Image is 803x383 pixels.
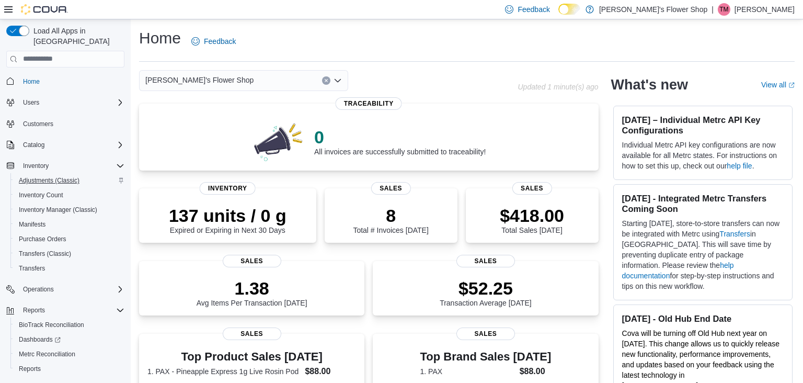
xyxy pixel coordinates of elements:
[420,366,515,377] dt: 1. PAX
[305,365,356,378] dd: $88.00
[19,118,58,130] a: Customers
[10,362,129,376] button: Reports
[2,138,129,152] button: Catalog
[558,4,580,15] input: Dark Mode
[251,120,306,162] img: 0
[334,76,342,85] button: Open list of options
[314,127,486,148] p: 0
[15,218,124,231] span: Manifests
[622,115,784,136] h3: [DATE] – Individual Metrc API Key Configurations
[223,255,281,267] span: Sales
[761,81,795,89] a: View allExternal link
[145,74,254,86] span: [PERSON_NAME]'s Flower Shop
[2,159,129,173] button: Inventory
[15,247,124,260] span: Transfers (Classic)
[735,3,795,16] p: [PERSON_NAME]
[718,3,730,16] div: Thomas Morse
[19,220,45,229] span: Manifests
[611,76,688,93] h2: What's new
[19,350,75,358] span: Metrc Reconciliation
[19,117,124,130] span: Customers
[19,283,58,296] button: Operations
[147,351,356,363] h3: Top Product Sales [DATE]
[197,278,307,299] p: 1.38
[19,96,43,109] button: Users
[2,74,129,89] button: Home
[322,76,330,85] button: Clear input
[353,205,428,226] p: 8
[19,176,79,185] span: Adjustments (Classic)
[10,246,129,261] button: Transfers (Classic)
[314,127,486,156] div: All invoices are successfully submitted to traceability!
[19,283,124,296] span: Operations
[15,174,124,187] span: Adjustments (Classic)
[518,4,549,15] span: Feedback
[15,189,124,201] span: Inventory Count
[197,278,307,307] div: Avg Items Per Transaction [DATE]
[15,174,84,187] a: Adjustments (Classic)
[23,98,39,107] span: Users
[19,335,61,344] span: Dashboards
[19,365,41,373] span: Reports
[500,205,564,234] div: Total Sales [DATE]
[15,333,124,346] span: Dashboards
[15,218,50,231] a: Manifests
[15,189,67,201] a: Inventory Count
[19,191,63,199] span: Inventory Count
[19,304,124,317] span: Reports
[15,262,124,275] span: Transfers
[10,188,129,202] button: Inventory Count
[2,95,129,110] button: Users
[19,250,71,258] span: Transfers (Classic)
[10,217,129,232] button: Manifests
[23,77,40,86] span: Home
[500,205,564,226] p: $418.00
[10,173,129,188] button: Adjustments (Classic)
[15,233,71,245] a: Purchase Orders
[622,313,784,324] h3: [DATE] - Old Hub End Date
[23,162,49,170] span: Inventory
[15,247,75,260] a: Transfers (Classic)
[19,96,124,109] span: Users
[19,304,49,317] button: Reports
[440,278,532,299] p: $52.25
[15,363,45,375] a: Reports
[788,82,795,88] svg: External link
[420,351,552,363] h3: Top Brand Sales [DATE]
[200,182,256,195] span: Inventory
[21,4,68,15] img: Cova
[15,348,124,361] span: Metrc Reconciliation
[599,3,707,16] p: [PERSON_NAME]'s Flower Shop
[15,204,124,216] span: Inventory Manager (Classic)
[29,26,124,47] span: Load All Apps in [GEOGRAPHIC_DATA]
[19,160,53,172] button: Inventory
[2,116,129,131] button: Customers
[336,97,402,110] span: Traceability
[15,262,49,275] a: Transfers
[520,365,552,378] dd: $88.00
[727,162,752,170] a: help file
[15,319,88,331] a: BioTrack Reconciliation
[223,328,281,340] span: Sales
[518,83,598,91] p: Updated 1 minute(s) ago
[23,141,44,149] span: Catalog
[719,3,728,16] span: TM
[19,264,45,273] span: Transfers
[19,139,124,151] span: Catalog
[622,193,784,214] h3: [DATE] - Integrated Metrc Transfers Coming Soon
[622,261,734,280] a: help documentation
[456,255,515,267] span: Sales
[23,285,54,294] span: Operations
[19,75,44,88] a: Home
[440,278,532,307] div: Transaction Average [DATE]
[456,328,515,340] span: Sales
[2,282,129,297] button: Operations
[10,318,129,332] button: BioTrack Reconciliation
[169,205,286,226] p: 137 units / 0 g
[15,233,124,245] span: Purchase Orders
[10,232,129,246] button: Purchase Orders
[622,218,784,291] p: Starting [DATE], store-to-store transfers can now be integrated with Metrc using in [GEOGRAPHIC_D...
[15,204,101,216] a: Inventory Manager (Classic)
[15,363,124,375] span: Reports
